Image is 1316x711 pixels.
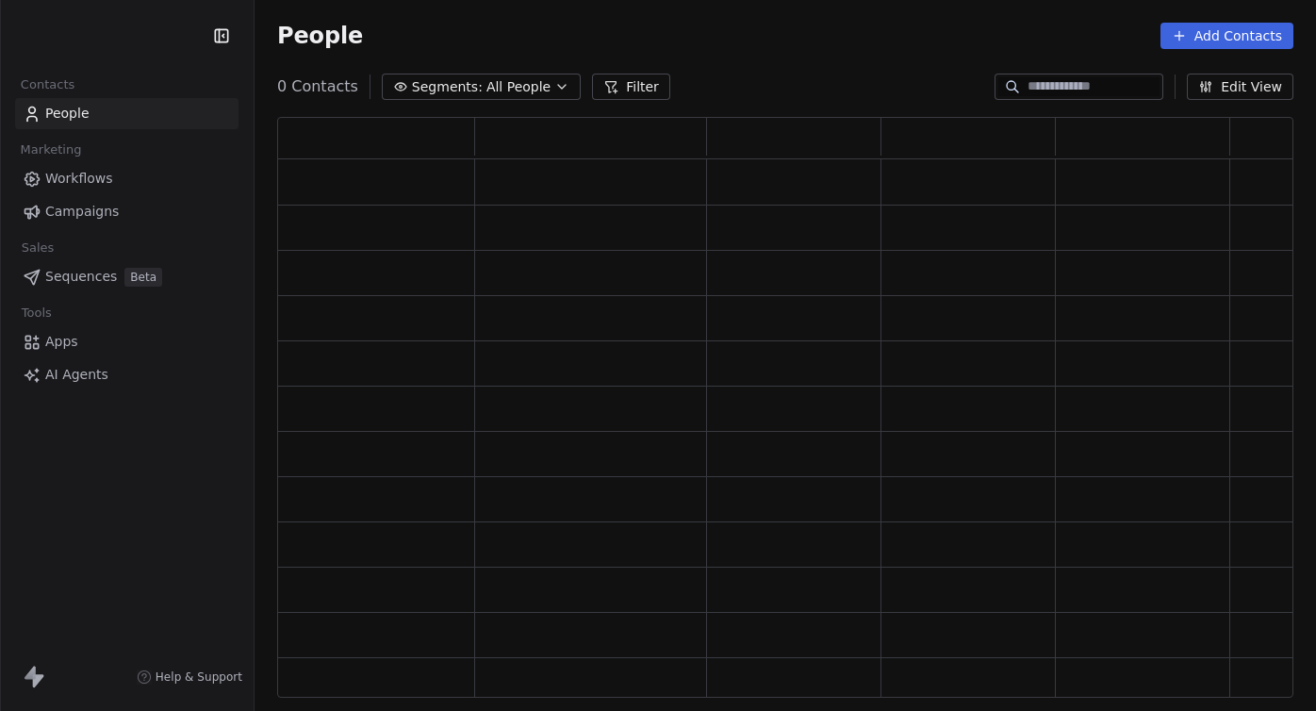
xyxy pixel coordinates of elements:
[137,670,242,685] a: Help & Support
[12,71,83,99] span: Contacts
[412,77,483,97] span: Segments:
[124,268,162,287] span: Beta
[13,234,62,262] span: Sales
[277,75,358,98] span: 0 Contacts
[45,332,78,352] span: Apps
[15,196,239,227] a: Campaigns
[13,299,59,327] span: Tools
[1160,23,1293,49] button: Add Contacts
[15,326,239,357] a: Apps
[156,670,242,685] span: Help & Support
[12,136,90,164] span: Marketing
[486,77,551,97] span: All People
[45,202,119,222] span: Campaigns
[15,359,239,390] a: AI Agents
[15,163,239,194] a: Workflows
[277,22,363,50] span: People
[15,261,239,292] a: SequencesBeta
[45,169,113,189] span: Workflows
[1187,74,1293,100] button: Edit View
[45,104,90,124] span: People
[45,365,108,385] span: AI Agents
[592,74,670,100] button: Filter
[15,98,239,129] a: People
[45,267,117,287] span: Sequences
